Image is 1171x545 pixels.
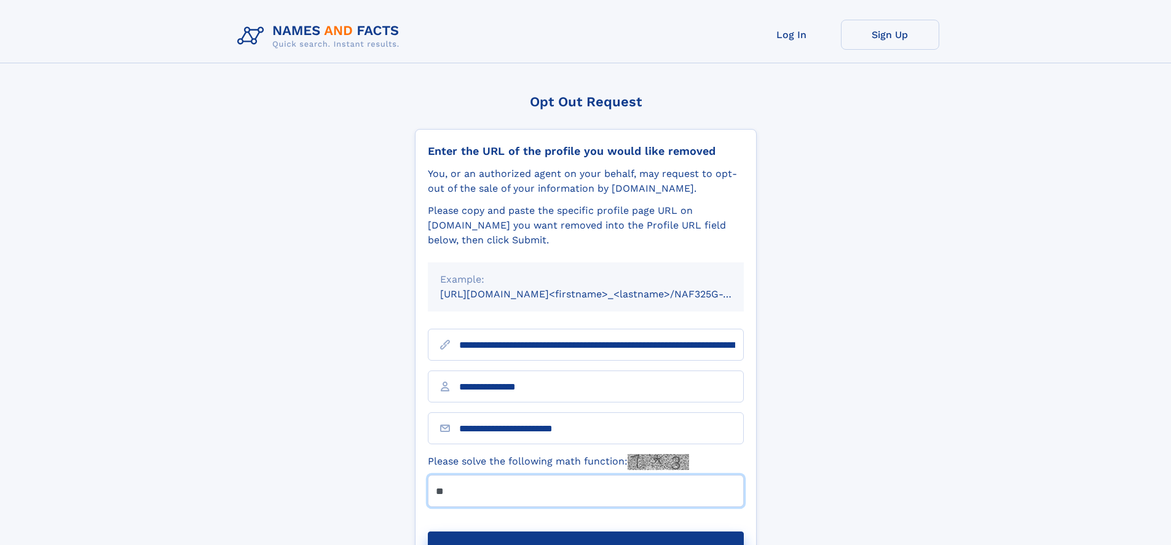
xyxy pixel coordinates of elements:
div: Example: [440,272,731,287]
a: Sign Up [841,20,939,50]
img: Logo Names and Facts [232,20,409,53]
label: Please solve the following math function: [428,454,689,470]
small: [URL][DOMAIN_NAME]<firstname>_<lastname>/NAF325G-xxxxxxxx [440,288,767,300]
div: Please copy and paste the specific profile page URL on [DOMAIN_NAME] you want removed into the Pr... [428,203,744,248]
a: Log In [743,20,841,50]
div: Enter the URL of the profile you would like removed [428,144,744,158]
div: You, or an authorized agent on your behalf, may request to opt-out of the sale of your informatio... [428,167,744,196]
div: Opt Out Request [415,94,757,109]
